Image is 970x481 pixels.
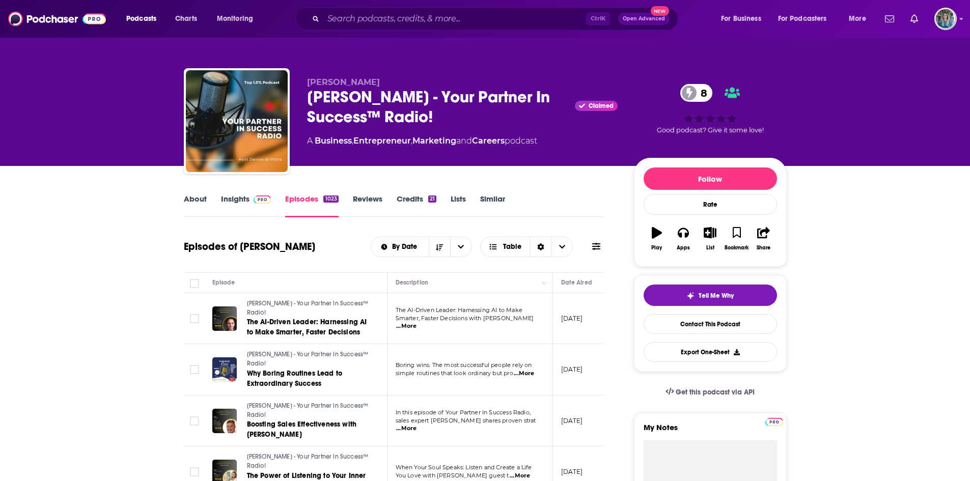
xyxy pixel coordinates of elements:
span: You Love with [PERSON_NAME] guest t [396,472,509,479]
span: [PERSON_NAME] [307,77,380,87]
span: , [411,136,412,146]
a: The AI-Driven Leader: Harnessing AI to Make Smarter, Faster Decisions [247,317,369,337]
button: Share [750,220,777,257]
a: Reviews [353,194,382,217]
a: Why Boring Routines Lead to Extraordinary Success [247,369,369,389]
span: New [651,6,669,16]
button: open menu [714,11,774,27]
div: Share [757,245,770,251]
span: and [456,136,472,146]
a: About [184,194,207,217]
span: The AI-Driven Leader: Harnessing AI to Make [396,306,522,314]
a: Entrepreneur [353,136,411,146]
button: Sort Direction [429,237,450,257]
span: For Podcasters [778,12,827,26]
a: InsightsPodchaser Pro [221,194,271,217]
span: In this episode of Your Partner In Success Radio, [396,409,531,416]
button: Play [644,220,670,257]
button: open menu [842,11,879,27]
span: Toggle select row [190,314,199,323]
div: A podcast [307,135,537,147]
p: [DATE] [561,467,583,476]
span: Ctrl K [586,12,610,25]
span: [PERSON_NAME] - Your Partner In Success™ Radio! [247,351,369,367]
span: For Business [721,12,761,26]
span: ...More [510,472,530,480]
button: open menu [119,11,170,27]
img: Podchaser - Follow, Share and Rate Podcasts [8,9,106,29]
span: Good podcast? Give it some love! [657,126,764,134]
img: Denise Griffitts - Your Partner In Success™ Radio! [186,70,288,172]
img: tell me why sparkle [686,292,695,300]
span: [PERSON_NAME] - Your Partner In Success™ Radio! [247,453,369,469]
span: ...More [514,370,534,378]
span: Table [503,243,521,250]
button: Bookmark [724,220,750,257]
a: [PERSON_NAME] - Your Partner In Success™ Radio! [247,350,369,368]
span: Toggle select row [190,416,199,426]
a: [PERSON_NAME] - Your Partner In Success™ Radio! [247,299,369,317]
div: Description [396,276,428,289]
button: tell me why sparkleTell Me Why [644,285,777,306]
span: Tell Me Why [699,292,734,300]
button: Show profile menu [934,8,957,30]
span: Podcasts [126,12,156,26]
a: Get this podcast via API [657,380,763,405]
a: Show notifications dropdown [881,10,898,27]
img: User Profile [934,8,957,30]
span: , [352,136,353,146]
div: 21 [428,195,436,203]
span: Charts [175,12,197,26]
div: Sort Direction [530,237,551,257]
span: Boring wins. The most successful people rely on [396,361,532,369]
span: Why Boring Routines Lead to Extraordinary Success [247,369,343,388]
span: Logged in as EllaDavidson [934,8,957,30]
span: 8 [690,84,712,102]
div: Apps [677,245,690,251]
a: Business [315,136,352,146]
a: Show notifications dropdown [906,10,922,27]
img: Podchaser Pro [765,418,783,426]
span: Toggle select row [190,365,199,374]
a: [PERSON_NAME] - Your Partner In Success™ Radio! [247,402,369,419]
button: Open AdvancedNew [618,13,670,25]
a: [PERSON_NAME] - Your Partner In Success™ Radio! [247,452,369,470]
button: Apps [670,220,697,257]
button: Follow [644,167,777,190]
label: My Notes [644,422,777,440]
button: Choose View [480,237,573,257]
div: 1023 [323,195,338,203]
img: Podchaser Pro [254,195,271,204]
span: [PERSON_NAME] - Your Partner In Success™ Radio! [247,300,369,316]
div: Rate [644,194,777,215]
div: Episode [212,276,235,289]
button: open menu [210,11,266,27]
a: Boosting Sales Effectiveness with [PERSON_NAME] [247,419,369,440]
a: 8 [680,84,712,102]
div: 8Good podcast? Give it some love! [634,77,787,140]
span: Open Advanced [623,16,665,21]
p: [DATE] [561,314,583,323]
button: open menu [771,11,842,27]
div: List [706,245,714,251]
span: By Date [392,243,421,250]
a: Marketing [412,136,456,146]
span: The AI-Driven Leader: Harnessing AI to Make Smarter, Faster Decisions [247,318,367,336]
button: Column Actions [538,277,550,289]
button: List [697,220,723,257]
span: simple routines that look ordinary but pro [396,370,513,377]
span: Toggle select row [190,467,199,476]
span: ...More [396,425,417,433]
span: Get this podcast via API [676,388,755,397]
div: Search podcasts, credits, & more... [305,7,688,31]
h2: Choose List sort [371,237,472,257]
button: open menu [371,243,429,250]
a: Credits21 [397,194,436,217]
span: Smarter, Faster Decisions with [PERSON_NAME] [396,315,534,322]
button: open menu [450,237,472,257]
a: Similar [480,194,505,217]
div: Play [651,245,662,251]
span: Monitoring [217,12,253,26]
